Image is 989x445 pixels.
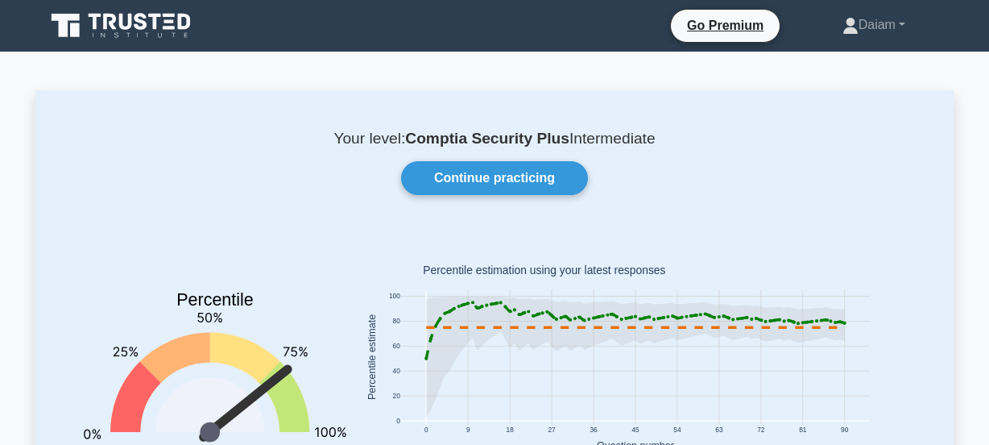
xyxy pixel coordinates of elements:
text: 0 [396,418,400,426]
text: 20 [393,393,401,401]
a: Continue practicing [401,161,588,195]
a: Daiam [804,9,944,41]
a: Go Premium [677,15,773,35]
text: 63 [715,426,723,434]
text: 18 [507,426,515,434]
text: 72 [757,426,765,434]
text: 90 [841,426,849,434]
p: Your level: Intermediate [74,129,915,148]
text: 36 [590,426,598,434]
text: 45 [631,426,639,434]
text: Percentile [176,290,254,310]
text: 27 [548,426,556,434]
text: Percentile estimation using your latest responses [423,264,665,277]
text: 9 [466,426,470,434]
text: 40 [393,368,401,376]
text: Percentile estimate [366,314,378,400]
text: 60 [393,343,401,351]
text: 100 [389,293,400,301]
text: 81 [799,426,807,434]
text: 0 [424,426,428,434]
b: Comptia Security Plus [405,130,569,147]
text: 54 [673,426,681,434]
text: 80 [393,318,401,326]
